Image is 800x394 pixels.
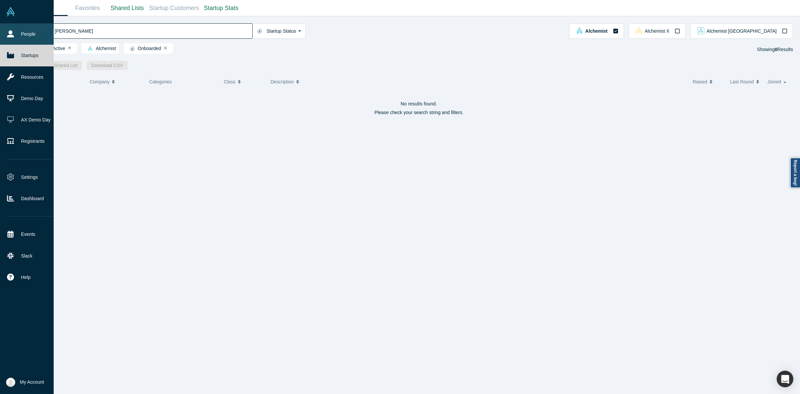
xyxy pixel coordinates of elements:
[21,274,31,281] span: Help
[127,46,161,51] span: Onboarded
[39,101,800,107] h4: No results found.
[107,0,147,16] a: Shared Lists
[54,23,252,39] input: Search by company name, class, customer, one-liner or category
[39,109,800,116] p: Please check your search string and filters.
[88,46,93,51] img: alchemist Vault Logo
[775,47,778,52] strong: 0
[645,29,669,33] span: Alchemist X
[585,29,608,33] span: Alchemist
[576,27,583,34] img: alchemist Vault Logo
[252,23,306,39] button: Startup Status
[697,27,704,34] img: alchemist_aj Vault Logo
[149,79,172,84] span: Categories
[767,75,788,89] button: Joined
[164,46,167,50] button: Remove Filter
[6,378,15,387] img: Anna Sanchez's Account
[270,75,686,89] button: Description
[790,157,800,188] a: Report a bug!
[707,29,777,33] span: Alchemist [GEOGRAPHIC_DATA]
[6,7,15,16] img: Alchemist Vault Logo
[39,61,82,70] button: New Shared List
[569,23,624,39] button: alchemist Vault LogoAlchemist
[690,23,793,39] button: alchemist_aj Vault LogoAlchemist [GEOGRAPHIC_DATA]
[90,75,139,89] button: Company
[730,75,754,89] span: Last Round
[224,75,260,89] button: Class
[629,23,686,39] button: alchemistx Vault LogoAlchemist X
[68,0,107,16] a: Favorites
[85,46,116,51] span: Alchemist
[6,378,44,387] button: My Account
[68,46,71,50] button: Remove Filter
[20,379,44,386] span: My Account
[90,75,110,89] span: Company
[757,47,793,52] span: Showing Results
[270,75,294,89] span: Description
[767,75,781,89] span: Joined
[730,75,760,89] button: Last Round
[147,0,201,16] a: Startup Customers
[224,75,235,89] span: Class
[693,75,723,89] button: Raised
[87,61,128,70] button: Download CSV
[201,0,241,16] a: Startup Stats
[257,28,262,34] img: Startup status
[42,46,65,51] span: Active
[635,27,642,34] img: alchemistx Vault Logo
[130,46,135,51] img: Startup status
[693,75,707,89] span: Raised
